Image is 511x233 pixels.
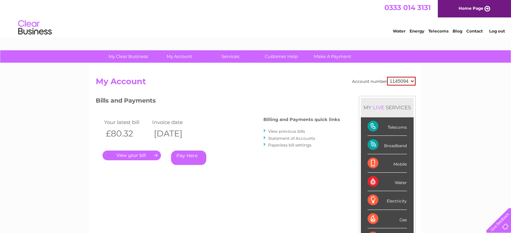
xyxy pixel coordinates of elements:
div: Account number [352,77,416,85]
a: My Clear Business [100,50,156,63]
div: Clear Business is a trading name of Verastar Limited (registered in [GEOGRAPHIC_DATA] No. 3667643... [97,4,415,33]
h2: My Account [96,77,416,90]
div: Telecoms [368,117,407,136]
a: My Account [152,50,207,63]
a: Water [393,28,406,34]
div: MY SERVICES [361,98,414,117]
div: Broadband [368,136,407,154]
a: Customer Help [254,50,309,63]
img: logo.png [18,17,52,38]
div: Gas [368,210,407,228]
a: . [102,151,161,160]
a: Paperless bill settings [268,142,311,148]
a: Services [203,50,258,63]
a: Log out [489,28,505,34]
a: Contact [466,28,483,34]
td: Your latest bill [102,118,151,127]
th: [DATE] [151,127,199,140]
div: Mobile [368,154,407,173]
a: Energy [410,28,424,34]
td: Invoice date [151,118,199,127]
a: 0333 014 3131 [384,3,431,12]
a: Blog [453,28,462,34]
th: £80.32 [102,127,151,140]
div: Electricity [368,191,407,210]
a: Telecoms [428,28,449,34]
h3: Bills and Payments [96,96,340,108]
a: View previous bills [268,129,305,134]
a: Statement of Accounts [268,136,315,141]
a: Pay Here [171,151,206,165]
a: Make A Payment [305,50,360,63]
div: LIVE [372,104,386,111]
h4: Billing and Payments quick links [263,117,340,122]
div: Water [368,173,407,191]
